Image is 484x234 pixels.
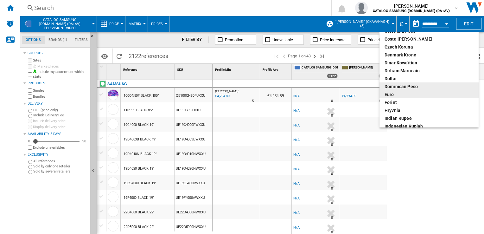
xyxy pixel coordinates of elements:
[385,99,474,106] div: Forint
[385,123,474,129] div: Indonesian Rupiah
[385,115,474,121] div: Indian rupee
[385,36,474,42] div: Costa [PERSON_NAME]
[385,44,474,50] div: Czech Koruna
[385,60,474,66] div: dinar koweïtien
[385,91,474,98] div: euro
[385,68,474,74] div: dirham marocain
[385,52,474,58] div: Denmark Krone
[385,107,474,114] div: Hryvnia
[385,75,474,82] div: dollar
[385,83,474,90] div: Dominican peso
